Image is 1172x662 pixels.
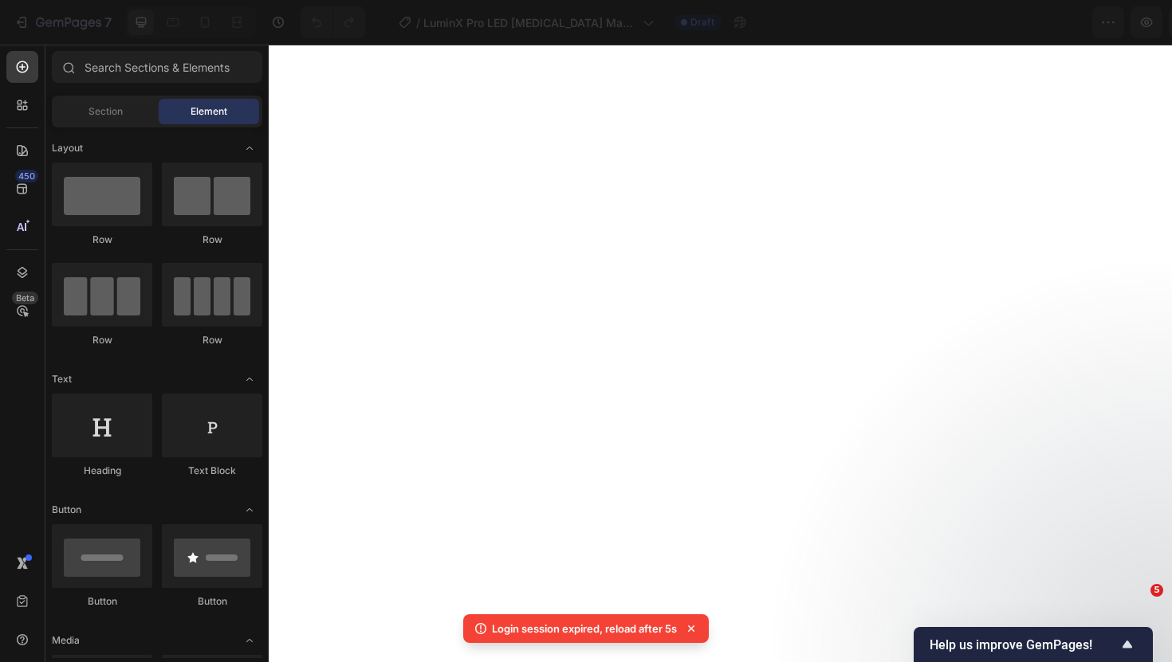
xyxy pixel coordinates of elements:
[15,170,38,182] div: 450
[12,292,38,304] div: Beta
[52,372,72,386] span: Text
[162,594,262,609] div: Button
[1118,608,1156,646] iframe: Intercom live chat
[930,637,1118,652] span: Help us improve GemPages!
[237,135,262,161] span: Toggle open
[492,621,677,637] p: Login session expired, reload after 5s
[416,14,420,31] span: /
[104,13,112,32] p: 7
[930,635,1137,654] button: Show survey - Help us improve GemPages!
[88,104,123,119] span: Section
[162,233,262,247] div: Row
[690,15,714,29] span: Draft
[162,333,262,347] div: Row
[301,6,365,38] div: Undo/Redo
[237,497,262,523] span: Toggle open
[1150,584,1163,597] span: 5
[52,633,80,648] span: Media
[52,141,83,155] span: Layout
[237,366,262,392] span: Toggle open
[52,233,152,247] div: Row
[1080,14,1119,31] div: Publish
[191,104,227,119] span: Element
[269,45,1172,662] iframe: Design area
[52,51,262,83] input: Search Sections & Elements
[423,14,636,31] span: LuminX Pro LED [MEDICAL_DATA] Mask | Revised Product Page - Phase 2
[845,6,1001,38] button: 0 product assigned
[1021,16,1047,29] span: Save
[237,628,262,653] span: Toggle open
[6,6,119,38] button: 7
[859,14,965,31] span: 0 product assigned
[1007,6,1060,38] button: Save
[52,503,81,517] span: Button
[1066,6,1133,38] button: Publish
[162,464,262,478] div: Text Block
[52,464,152,478] div: Heading
[52,594,152,609] div: Button
[52,333,152,347] div: Row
